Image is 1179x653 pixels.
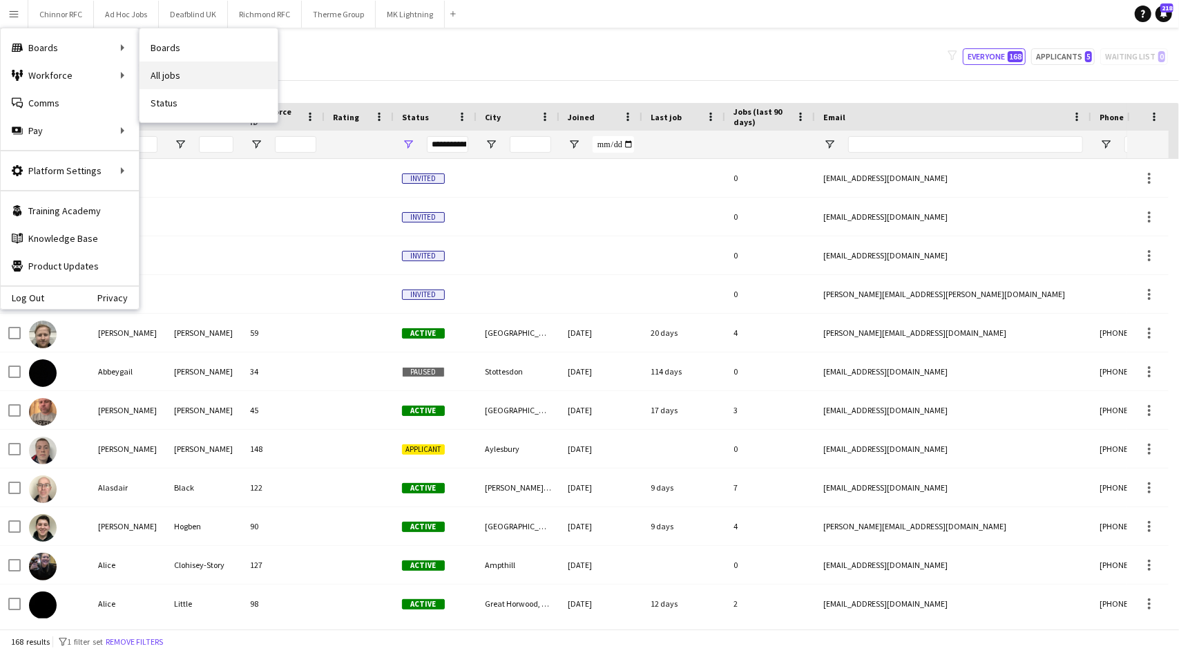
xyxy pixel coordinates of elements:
[815,430,1091,468] div: [EMAIL_ADDRESS][DOMAIN_NAME]
[90,391,166,429] div: [PERSON_NAME]
[568,112,595,122] span: Joined
[402,173,445,184] span: Invited
[402,251,445,261] span: Invited
[97,292,139,303] a: Privacy
[166,352,242,390] div: [PERSON_NAME]
[725,469,815,507] div: 7
[402,212,445,223] span: Invited
[90,430,166,468] div: [PERSON_NAME]
[28,1,94,28] button: Chinnor RFC
[477,546,559,584] div: Ampthill
[559,430,642,468] div: [DATE]
[559,546,642,584] div: [DATE]
[1,117,139,144] div: Pay
[477,391,559,429] div: [GEOGRAPHIC_DATA]
[140,89,278,117] a: Status
[402,560,445,571] span: Active
[815,159,1091,197] div: [EMAIL_ADDRESS][DOMAIN_NAME]
[815,585,1091,623] div: [EMAIL_ADDRESS][DOMAIN_NAME]
[376,1,445,28] button: MK Lightning
[402,444,445,455] span: Applicant
[242,585,325,623] div: 98
[815,198,1091,236] div: [EMAIL_ADDRESS][DOMAIN_NAME]
[166,546,242,584] div: Clohisey-Story
[1031,48,1095,65] button: Applicants5
[29,475,57,503] img: Alasdair Black
[815,546,1091,584] div: [EMAIL_ADDRESS][DOMAIN_NAME]
[477,352,559,390] div: Stottesdon
[90,546,166,584] div: Alice
[103,634,166,650] button: Remove filters
[1100,138,1112,151] button: Open Filter Menu
[642,391,725,429] div: 17 days
[242,391,325,429] div: 45
[510,136,551,153] input: City Filter Input
[402,290,445,300] span: Invited
[734,106,790,127] span: Jobs (last 90 days)
[166,314,242,352] div: [PERSON_NAME]
[848,136,1083,153] input: Email Filter Input
[159,1,228,28] button: Deafblind UK
[1,252,139,280] a: Product Updates
[94,1,159,28] button: Ad Hoc Jobs
[67,636,103,647] span: 1 filter set
[815,275,1091,313] div: [PERSON_NAME][EMAIL_ADDRESS][PERSON_NAME][DOMAIN_NAME]
[963,48,1026,65] button: Everyone168
[485,112,501,122] span: City
[1,157,139,184] div: Platform Settings
[275,136,316,153] input: Workforce ID Filter Input
[242,469,325,507] div: 122
[725,236,815,274] div: 0
[725,159,815,197] div: 0
[815,469,1091,507] div: [EMAIL_ADDRESS][DOMAIN_NAME]
[29,437,57,464] img: Aidan Lynn
[402,367,445,377] span: Paused
[29,553,57,580] img: Alice Clohisey-Story
[402,522,445,532] span: Active
[1,197,139,225] a: Training Academy
[477,314,559,352] div: [GEOGRAPHIC_DATA]
[559,585,642,623] div: [DATE]
[642,585,725,623] div: 12 days
[568,138,580,151] button: Open Filter Menu
[242,507,325,545] div: 90
[1,292,44,303] a: Log Out
[642,507,725,545] div: 9 days
[402,112,429,122] span: Status
[725,507,815,545] div: 4
[29,398,57,426] img: Adrian Kaczmarczyk
[725,275,815,313] div: 0
[166,469,242,507] div: Black
[228,1,302,28] button: Richmond RFC
[90,585,166,623] div: Alice
[29,359,57,387] img: Abbeygail Sykes
[725,352,815,390] div: 0
[725,198,815,236] div: 0
[242,314,325,352] div: 59
[1100,112,1124,122] span: Phone
[642,314,725,352] div: 20 days
[250,138,262,151] button: Open Filter Menu
[725,430,815,468] div: 0
[1,89,139,117] a: Comms
[333,112,359,122] span: Rating
[725,391,815,429] div: 3
[1,34,139,61] div: Boards
[725,585,815,623] div: 2
[725,546,815,584] div: 0
[1,225,139,252] a: Knowledge Base
[174,138,186,151] button: Open Filter Menu
[29,321,57,348] img: Aaron Clarke
[402,328,445,339] span: Active
[1085,51,1092,62] span: 5
[302,1,376,28] button: Therme Group
[140,34,278,61] a: Boards
[559,314,642,352] div: [DATE]
[242,546,325,584] div: 127
[402,406,445,416] span: Active
[402,599,445,609] span: Active
[90,314,166,352] div: [PERSON_NAME]
[402,138,414,151] button: Open Filter Menu
[242,352,325,390] div: 34
[402,483,445,493] span: Active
